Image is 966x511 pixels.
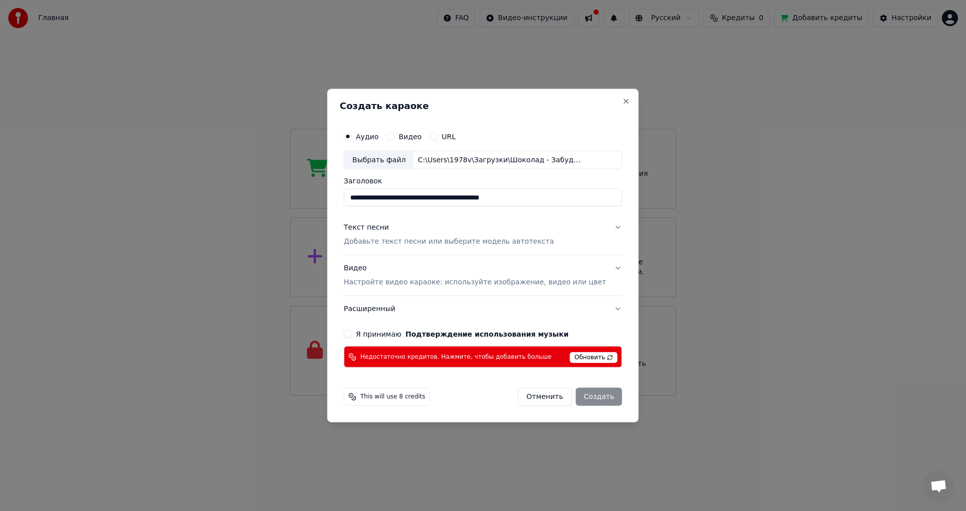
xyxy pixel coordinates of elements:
button: ВидеоНастройте видео караоке: используйте изображение, видео или цвет [344,255,622,295]
div: Текст песни [344,223,389,233]
span: Обновить [570,352,618,363]
label: Видео [398,133,422,140]
button: Отменить [518,388,572,406]
span: Недостаточно кредитов. Нажмите, чтобы добавить больше [360,353,551,361]
div: Выбрать файл [344,151,414,169]
span: This will use 8 credits [360,393,425,401]
label: URL [442,133,456,140]
button: Текст песниДобавьте текст песни или выберите модель автотекста [344,215,622,255]
div: Видео [344,263,606,287]
p: Добавьте текст песни или выберите модель автотекста [344,237,554,247]
h2: Создать караоке [340,101,626,110]
label: Я принимаю [356,331,569,338]
p: Настройте видео караоке: используйте изображение, видео или цвет [344,277,606,287]
label: Заголовок [344,177,622,184]
button: Расширенный [344,296,622,322]
label: Аудио [356,133,378,140]
button: Я принимаю [406,331,569,338]
div: C:\Users\1978v\Загрузки\Шоколад - Забудь, прости, прощай 15 [мастер запись].mp3 [414,155,585,165]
